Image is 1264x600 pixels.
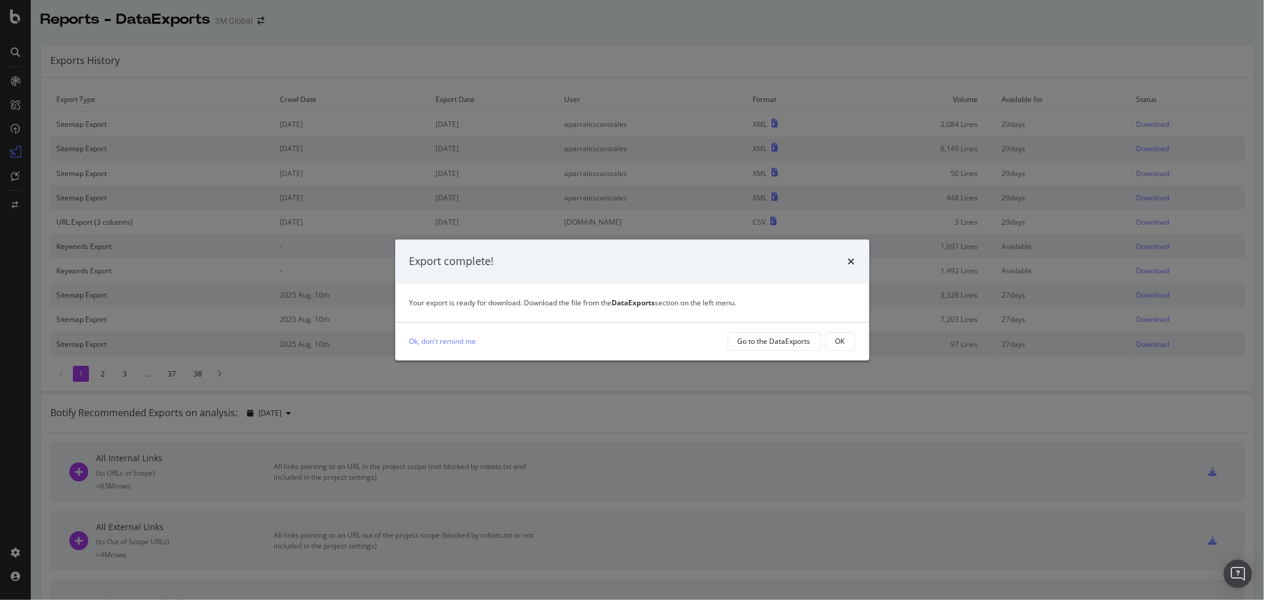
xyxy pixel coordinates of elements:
[409,298,855,308] div: Your export is ready for download. Download the file from the
[409,335,476,347] a: Ok, don't remind me
[1224,560,1252,588] div: Open Intercom Messenger
[409,254,494,269] div: Export complete!
[612,298,655,308] strong: DataExports
[738,336,811,346] div: Go to the DataExports
[848,254,855,269] div: times
[395,240,869,360] div: modal
[612,298,737,308] span: section on the left menu.
[825,332,855,351] button: OK
[728,332,821,351] button: Go to the DataExports
[836,336,845,346] div: OK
